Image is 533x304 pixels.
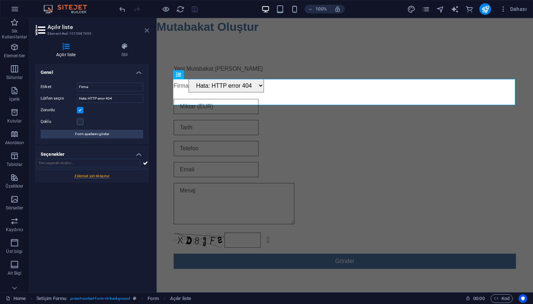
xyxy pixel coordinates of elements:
[36,159,140,167] input: Yeni seçenek oluştur...
[8,270,22,276] p: Alt Bigi
[473,294,484,303] span: 00 00
[421,5,430,13] button: pages
[41,117,77,126] label: Çoklu
[41,94,77,103] label: Lütfen seçin
[47,24,149,30] h2: Açılır liste
[7,162,23,167] p: Tablolar
[41,130,143,138] button: Form ayarlarını göster
[497,3,530,15] button: Dahası
[518,294,527,303] button: Usercentrics
[6,75,23,80] p: Sütunlar
[5,140,24,146] p: Akordeon
[42,5,96,13] img: Editor Logo
[315,5,327,13] h6: 100%
[6,294,26,303] a: Seçimi iptal etmek için tıkla. Sayfaları açmak için çift tıkla
[450,5,459,13] button: text_generator
[500,5,527,13] span: Dahası
[494,294,509,303] span: Kod
[6,205,23,211] p: Görseller
[6,227,23,233] p: Kaydırıcı
[305,5,330,13] button: 100%
[9,96,20,102] p: İçerik
[75,130,109,138] span: Form ayarlarını göster
[77,94,143,103] input: "Lütfen seç" seçeneği olmayan alanlar için boş bırak...
[465,5,474,13] button: commerce
[7,118,22,124] p: Kutular
[35,146,149,159] h4: Seçenekler
[6,249,22,254] p: Üst bilgi
[41,83,77,91] label: Etiket
[37,294,191,303] nav: breadcrumb
[133,296,136,300] i: Bu element, özelleştirilebilir bir ön ayar
[35,43,100,58] h4: Açılır liste
[422,5,430,13] i: Sayfalar (Ctrl+Alt+S)
[436,5,445,13] i: Navigatör
[35,64,149,77] h4: Genel
[161,5,170,13] button: Ön izleme modundan çıkıp düzenlemeye devam etmek için buraya tıklayın
[118,5,127,13] button: undo
[118,5,127,13] i: Geri al: JS'yi düzenle (Ctrl+Z)
[176,5,185,13] button: reload
[69,294,130,303] span: . preset-contact-form-v3-background
[148,294,158,303] span: Seçmek için tıkla. Düzenlemek için çift tıkla
[77,83,143,91] input: Etiket...
[170,294,191,303] span: Seçmek için tıkla. Düzenlemek için çift tıkla
[176,5,185,13] i: Sayfayı yeniden yükleyin
[37,294,66,303] span: Seçmek için tıkla. Düzenlemek için çift tıkla
[4,53,25,59] p: Elementler
[407,5,416,13] button: design
[478,296,479,301] span: :
[41,106,77,114] label: Zorunlu
[436,5,445,13] button: navigator
[479,3,491,15] button: publish
[47,30,135,37] h3: Element #ed-1015987695
[100,43,149,58] h4: Stil
[5,183,23,189] p: Özellikler
[491,294,513,303] button: Kod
